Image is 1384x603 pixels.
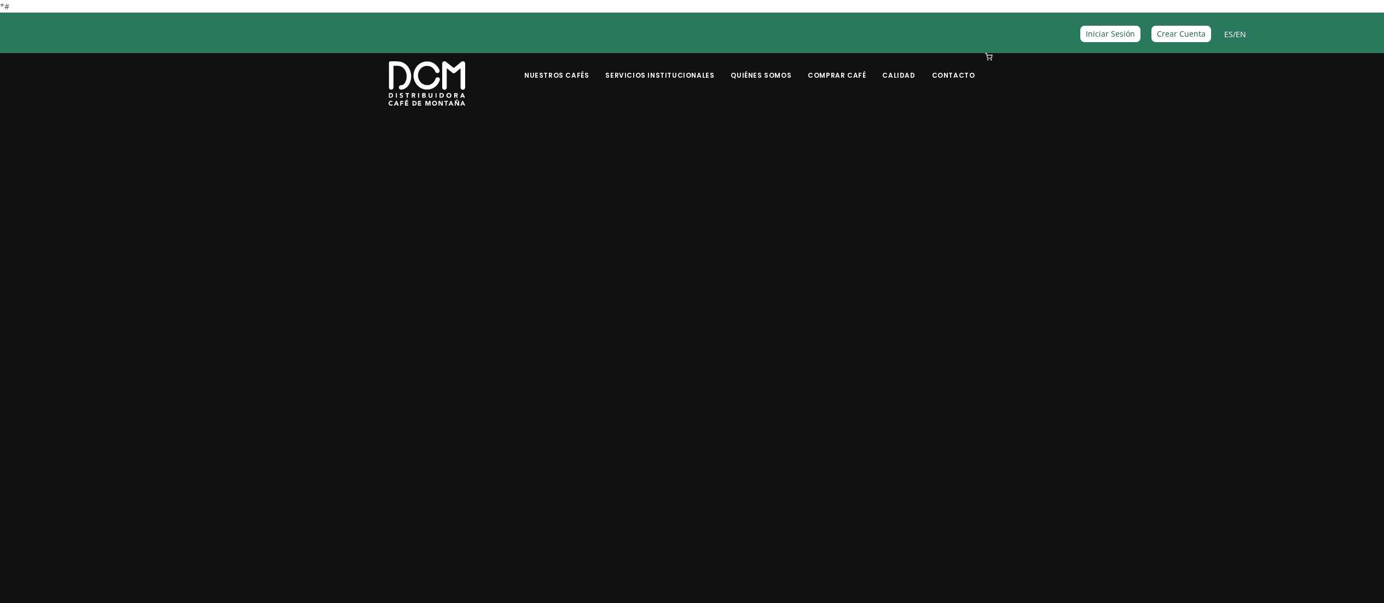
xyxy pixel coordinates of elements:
[724,54,798,80] a: Quiénes Somos
[1151,26,1211,42] a: Crear Cuenta
[1236,29,1246,39] a: EN
[1224,29,1233,39] a: ES
[925,54,982,80] a: Contacto
[1224,28,1246,40] span: /
[518,54,595,80] a: Nuestros Cafés
[801,54,872,80] a: Comprar Café
[1080,26,1140,42] a: Iniciar Sesión
[599,54,721,80] a: Servicios Institucionales
[876,54,922,80] a: Calidad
